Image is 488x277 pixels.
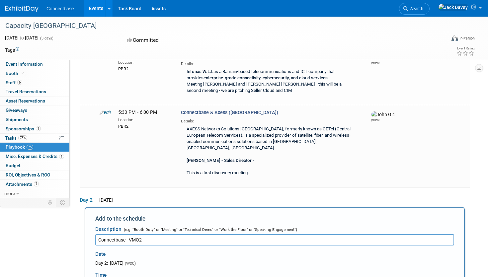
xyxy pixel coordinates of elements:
[6,144,33,150] span: Playbook
[0,171,69,179] a: ROI, Objectives & ROO
[0,115,69,124] a: Shipments
[6,172,50,177] span: ROI, Objectives & ROO
[6,117,28,122] span: Shipments
[100,110,111,115] a: Edit
[408,6,423,11] span: Search
[0,97,69,105] a: Asset Reservations
[399,3,430,15] a: Search
[95,215,454,223] div: Add to the schedule
[5,35,39,40] span: [DATE] [DATE]
[438,4,468,11] img: Jack Davey
[6,71,26,76] span: Booth
[181,116,360,124] div: Details:
[0,189,69,198] a: more
[371,111,394,118] img: John Giblin
[34,181,39,186] span: 7
[6,163,21,168] span: Budget
[95,226,122,232] span: Description
[118,109,157,115] span: 5:30 PM - 6:00 PM
[0,78,69,87] a: Staff6
[4,3,344,9] body: Rich Text Area. Press ALT-0 for help.
[46,6,74,11] span: Connectbase
[6,107,27,113] span: Giveaways
[125,35,275,46] div: Committed
[0,143,69,152] a: Playbook75
[95,245,239,260] div: Date
[5,135,27,141] span: Tasks
[5,47,19,53] td: Tags
[59,154,64,159] span: 1
[0,180,69,189] a: Attachments7
[17,80,22,85] span: 6
[109,260,123,266] span: [DATE]
[0,106,69,115] a: Giveaways
[187,69,215,74] b: Infonas W.L.L.
[18,135,27,140] span: 78%
[97,197,113,203] span: [DATE]
[0,161,69,170] a: Budget
[0,134,69,143] a: Tasks78%
[19,35,25,40] span: to
[44,198,56,207] td: Personalize Event Tab Strip
[4,191,15,196] span: more
[0,87,69,96] a: Travel Reservations
[122,227,297,232] span: (e.g. "Booth Duty" or "Meeting" or "Technical Demo" or "Work the Floor" or "Speaking Engagement")
[6,89,46,94] span: Travel Reservations
[95,260,108,266] span: Day 2:
[27,145,33,150] span: 75
[124,261,136,266] span: (Wed)
[187,158,254,163] b: [PERSON_NAME] - Sales Director -
[203,75,328,80] b: enterprise-grade connectivity, cybersecurity, and cloud services
[371,61,379,65] div: John Giblin
[36,126,41,131] span: 1
[6,98,45,104] span: Asset Reservations
[459,36,475,41] div: In-Person
[118,59,171,65] div: Location:
[181,59,360,67] div: Details:
[451,35,458,41] img: Format-Inperson.png
[181,67,360,97] div: is a Bahrain-based telecommunications and ICT company that provides . Meeting [PERSON_NAME] and [...
[181,110,278,115] span: Connectbase & Axess ([GEOGRAPHIC_DATA])
[456,47,474,50] div: Event Rating
[40,36,53,40] span: (3 days)
[0,69,69,78] a: Booth
[21,71,25,75] i: Booth reservation complete
[6,61,43,67] span: Event Information
[118,116,171,123] div: Location:
[0,124,69,133] a: Sponsorships1
[80,196,96,204] span: Day 2
[181,124,360,179] div: AXESS Networks Solutions [GEOGRAPHIC_DATA], formerly known as CETel (Central European Telecom Ser...
[0,60,69,69] a: Event Information
[56,198,70,207] td: Toggle Event Tabs
[0,152,69,161] a: Misc. Expenses & Credits1
[6,126,41,131] span: Sponsorships
[371,118,379,122] div: John Giblin
[6,181,39,187] span: Attachments
[118,65,171,72] div: PBR2
[3,20,435,32] div: Capacity [GEOGRAPHIC_DATA]
[118,123,171,129] div: PBR2
[5,6,39,12] img: ExhibitDay
[6,80,22,85] span: Staff
[6,154,64,159] span: Misc. Expenses & Credits
[405,35,475,44] div: Event Format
